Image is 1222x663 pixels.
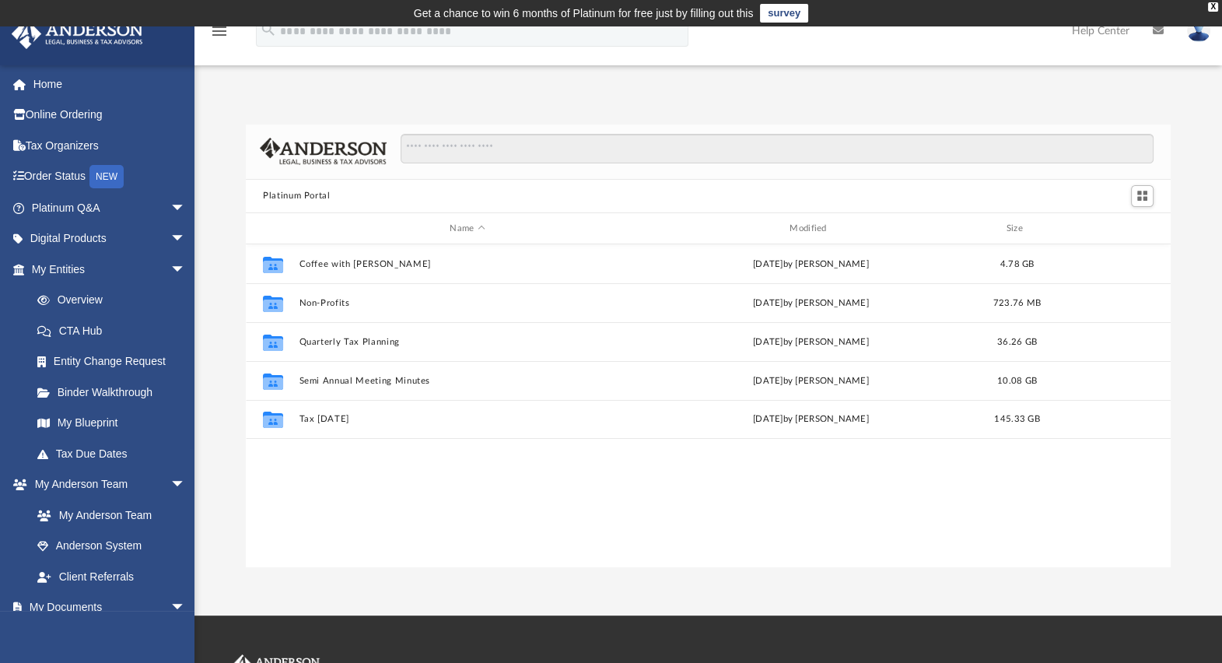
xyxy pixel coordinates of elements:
[414,4,754,23] div: Get a chance to win 6 months of Platinum for free just by filling out this
[22,315,209,346] a: CTA Hub
[11,68,209,100] a: Home
[7,19,148,49] img: Anderson Advisors Platinum Portal
[170,192,201,224] span: arrow_drop_down
[246,244,1171,567] div: grid
[11,469,201,500] a: My Anderson Teamarrow_drop_down
[997,338,1037,346] span: 36.26 GB
[170,469,201,501] span: arrow_drop_down
[299,337,636,347] button: Quarterly Tax Planning
[643,296,979,310] div: [DATE] by [PERSON_NAME]
[997,377,1037,385] span: 10.08 GB
[299,259,636,269] button: Coffee with [PERSON_NAME]
[210,22,229,40] i: menu
[643,413,979,427] div: [DATE] by [PERSON_NAME]
[170,592,201,624] span: arrow_drop_down
[11,254,209,285] a: My Entitiesarrow_drop_down
[210,30,229,40] a: menu
[1187,19,1210,42] img: User Pic
[11,223,209,254] a: Digital Productsarrow_drop_down
[1208,2,1218,12] div: close
[22,500,194,531] a: My Anderson Team
[11,592,201,623] a: My Documentsarrow_drop_down
[170,254,201,286] span: arrow_drop_down
[11,161,209,193] a: Order StatusNEW
[22,377,209,408] a: Binder Walkthrough
[22,531,201,562] a: Anderson System
[299,415,636,425] button: Tax [DATE]
[260,21,277,38] i: search
[401,134,1154,163] input: Search files and folders
[11,130,209,161] a: Tax Organizers
[994,416,1039,424] span: 145.33 GB
[253,222,292,236] div: id
[299,376,636,386] button: Semi Annual Meeting Minutes
[11,100,209,131] a: Online Ordering
[643,258,979,272] div: [DATE] by [PERSON_NAME]
[1000,260,1035,268] span: 4.78 GB
[170,223,201,255] span: arrow_drop_down
[643,374,979,388] div: [DATE] by [PERSON_NAME]
[22,561,201,592] a: Client Referrals
[643,222,979,236] div: Modified
[22,408,201,439] a: My Blueprint
[760,4,808,23] a: survey
[299,298,636,308] button: Non-Profits
[1131,185,1154,207] button: Switch to Grid View
[22,285,209,316] a: Overview
[643,335,979,349] div: [DATE] by [PERSON_NAME]
[299,222,636,236] div: Name
[1055,222,1164,236] div: id
[11,192,209,223] a: Platinum Q&Aarrow_drop_down
[993,299,1041,307] span: 723.76 MB
[263,189,331,203] button: Platinum Portal
[89,165,124,188] div: NEW
[986,222,1049,236] div: Size
[22,346,209,377] a: Entity Change Request
[22,438,209,469] a: Tax Due Dates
